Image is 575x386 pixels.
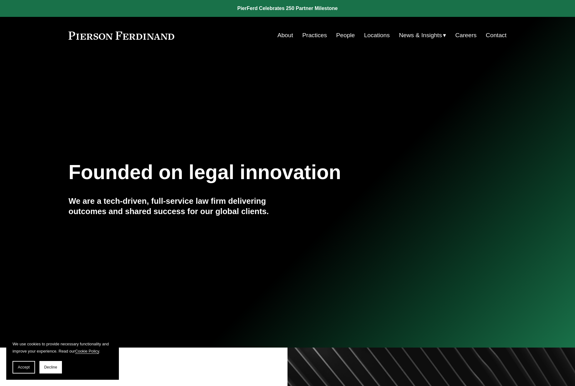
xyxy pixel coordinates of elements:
a: Contact [486,29,506,41]
button: Accept [13,361,35,373]
a: People [336,29,355,41]
span: News & Insights [399,30,442,41]
a: folder dropdown [399,29,446,41]
button: Decline [39,361,62,373]
h4: We are a tech-driven, full-service law firm delivering outcomes and shared success for our global... [69,196,287,216]
p: We use cookies to provide necessary functionality and improve your experience. Read our . [13,340,113,355]
span: Accept [18,365,30,369]
section: Cookie banner [6,334,119,380]
a: Cookie Policy [75,349,99,353]
a: Locations [364,29,390,41]
a: Practices [302,29,327,41]
span: Decline [44,365,57,369]
h1: Founded on legal innovation [69,161,434,184]
a: About [277,29,293,41]
a: Careers [455,29,476,41]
